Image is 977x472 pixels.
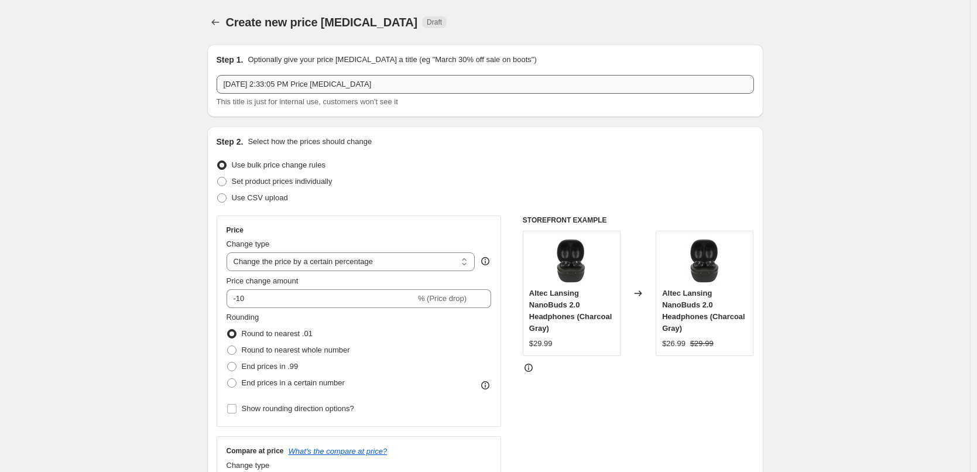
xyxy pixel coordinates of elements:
[227,289,416,308] input: -15
[217,75,754,94] input: 30% off holiday sale
[690,338,714,350] strike: $29.99
[217,97,398,106] span: This title is just for internal use, customers won't see it
[242,362,299,371] span: End prices in .99
[242,329,313,338] span: Round to nearest .01
[523,216,754,225] h6: STOREFRONT EXAMPLE
[227,240,270,248] span: Change type
[217,136,244,148] h2: Step 2.
[427,18,442,27] span: Draft
[529,289,612,333] span: Altec Lansing NanoBuds 2.0 Headphones (Charcoal Gray)
[248,54,536,66] p: Optionally give your price [MEDICAL_DATA] a title (eg "March 30% off sale on boots")
[227,313,259,321] span: Rounding
[226,16,418,29] span: Create new price [MEDICAL_DATA]
[227,461,270,470] span: Change type
[662,338,685,350] div: $26.99
[289,447,388,456] button: What's the compare at price?
[548,237,595,284] img: NANOBUDS2.0HERO_0001_82068395_1_80x.jpg
[242,404,354,413] span: Show rounding direction options?
[248,136,372,148] p: Select how the prices should change
[232,193,288,202] span: Use CSV upload
[232,177,332,186] span: Set product prices individually
[418,294,467,303] span: % (Price drop)
[227,446,284,456] h3: Compare at price
[232,160,325,169] span: Use bulk price change rules
[479,255,491,267] div: help
[217,54,244,66] h2: Step 1.
[242,346,350,354] span: Round to nearest whole number
[662,289,745,333] span: Altec Lansing NanoBuds 2.0 Headphones (Charcoal Gray)
[529,338,553,350] div: $29.99
[207,14,224,30] button: Price change jobs
[227,225,244,235] h3: Price
[242,378,345,387] span: End prices in a certain number
[227,276,299,285] span: Price change amount
[681,237,728,284] img: NANOBUDS2.0HERO_0001_82068395_1_80x.jpg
